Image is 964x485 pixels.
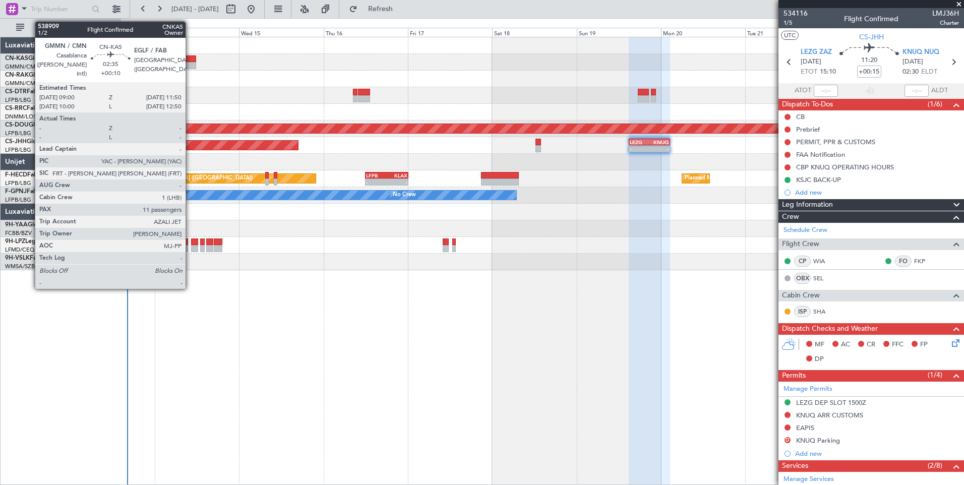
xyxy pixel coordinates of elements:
span: 9H-VSLK [5,255,30,261]
span: 02:30 [902,67,919,77]
div: ISP [794,306,811,317]
div: LFPB [366,172,387,178]
span: ELDT [921,67,937,77]
div: - [366,179,387,185]
div: KNUQ ARR CUSTOMS [796,411,863,419]
div: No Crew [157,188,180,203]
div: Prebrief [796,125,820,134]
span: LMJ36H [932,8,959,19]
a: DNMM/LOS [5,113,36,120]
span: CS-DOU [5,122,29,128]
div: CP [794,256,811,267]
span: LEZG ZAZ [801,47,832,57]
div: No Crew [393,188,416,203]
span: F-GPNJ [5,189,27,195]
a: F-GPNJFalcon 900EX [5,189,65,195]
a: GMMN/CMN [5,80,40,87]
a: LFPB/LBG [5,96,31,104]
span: Cabin Crew [782,290,820,301]
div: KLAX [387,172,407,178]
span: 15:10 [820,67,836,77]
a: LFPB/LBG [5,196,31,204]
a: LFPB/LBG [5,130,31,137]
div: Sun 19 [577,28,661,37]
div: KNUQ [649,139,669,145]
span: CS-JHH [5,139,27,145]
div: PERMIT, PPR & CUSTOMS [796,138,875,146]
span: [DATE] - [DATE] [171,5,219,14]
div: Planned Maint [GEOGRAPHIC_DATA] ([GEOGRAPHIC_DATA]) [94,171,253,186]
button: D [785,437,791,443]
div: CBP KNUQ OPERATING HOURS [796,163,894,171]
div: Planned Maint [GEOGRAPHIC_DATA] ([GEOGRAPHIC_DATA]) [685,171,843,186]
span: KNUQ NUQ [902,47,939,57]
div: Tue 14 [155,28,239,37]
div: FO [895,256,912,267]
span: MF [815,340,824,350]
span: F-HECD [5,172,27,178]
button: All Aircraft [11,20,109,36]
input: Trip Number [31,2,89,17]
div: EAPIS [796,423,814,432]
span: (2/8) [928,460,942,471]
a: FKP [914,257,937,266]
a: GMMN/CMN [5,63,40,71]
span: 534116 [784,8,808,19]
span: FP [920,340,928,350]
a: CN-RAKGlobal 6000 [5,72,63,78]
div: Wed 15 [239,28,323,37]
a: CS-DOUGlobal 6500 [5,122,63,128]
span: CN-KAS [5,55,28,62]
a: Manage Services [784,474,834,484]
span: 9H-YAA [5,222,28,228]
div: Fri 17 [408,28,492,37]
span: Permits [782,370,806,382]
span: Crew [782,211,799,223]
span: 9H-LPZ [5,238,25,245]
span: Refresh [359,6,402,13]
span: 11:20 [861,55,877,66]
a: LFPB/LBG [5,179,31,187]
div: - [630,146,649,152]
div: FAA Notification [796,150,845,159]
span: ATOT [795,86,811,96]
span: All Aircraft [26,24,106,31]
div: [DATE] [122,20,139,29]
span: CS-DTR [5,89,27,95]
div: LEZG [630,139,649,145]
a: 9H-LPZLegacy 500 [5,238,57,245]
span: CS-RRC [5,105,27,111]
span: AC [841,340,850,350]
span: FFC [892,340,903,350]
span: DP [815,354,824,365]
span: (1/6) [928,99,942,109]
span: Flight Crew [782,238,819,250]
button: UTC [781,31,799,40]
span: CS-JHH [859,32,884,42]
a: FCBB/BZV [5,229,32,237]
a: CN-KASGlobal 5000 [5,55,63,62]
button: Refresh [344,1,405,17]
a: LFMD/CEQ [5,246,34,254]
div: Thu 16 [324,28,408,37]
a: F-HECDFalcon 7X [5,172,55,178]
a: CS-DTRFalcon 2000 [5,89,61,95]
a: CS-JHHGlobal 6000 [5,139,61,145]
a: CS-RRCFalcon 900LX [5,105,65,111]
span: Services [782,460,808,472]
div: Mon 20 [661,28,745,37]
span: (1/4) [928,370,942,380]
div: - [387,179,407,185]
div: KNUQ Parking [796,436,840,445]
div: Tue 21 [745,28,829,37]
div: Flight Confirmed [844,14,898,24]
a: WMSA/SZB [5,263,35,270]
a: Schedule Crew [784,225,827,235]
div: Add new [795,188,959,197]
span: [DATE] [902,57,923,67]
div: OBX [794,273,811,284]
a: Manage Permits [784,384,832,394]
div: Sat 18 [492,28,576,37]
input: --:-- [814,85,838,97]
span: Leg Information [782,199,833,211]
